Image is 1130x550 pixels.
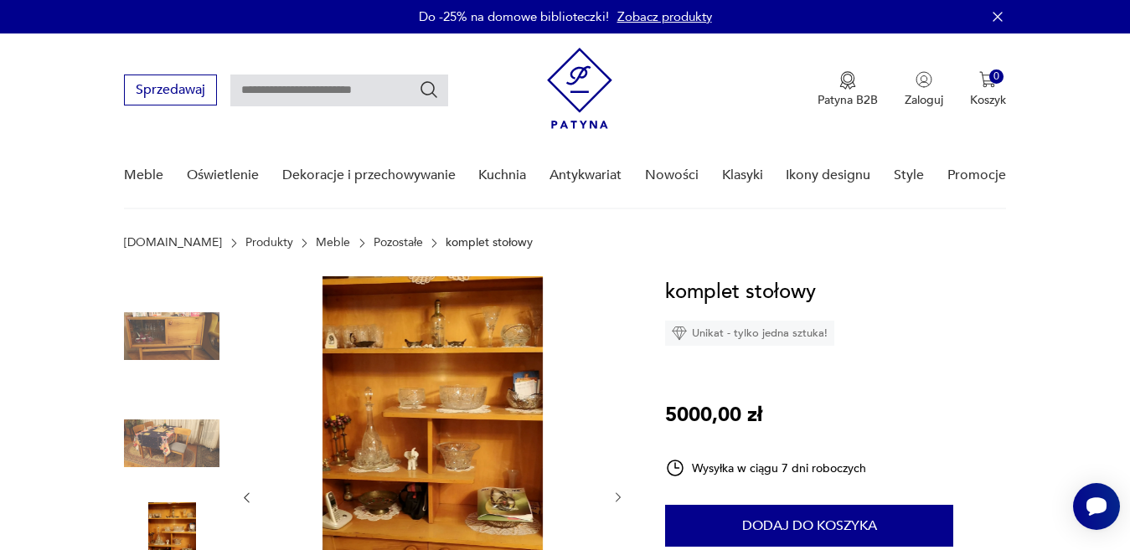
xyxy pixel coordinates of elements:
[672,326,687,341] img: Ikona diamentu
[282,143,456,208] a: Dekoracje i przechowywanie
[818,71,878,108] a: Ikona medaluPatyna B2B
[419,80,439,100] button: Szukaj
[617,8,712,25] a: Zobacz produkty
[478,143,526,208] a: Kuchnia
[1073,483,1120,530] iframe: Smartsupp widget button
[665,458,866,478] div: Wysyłka w ciągu 7 dni roboczych
[818,92,878,108] p: Patyna B2B
[989,69,1004,84] div: 0
[947,143,1006,208] a: Promocje
[316,236,350,249] a: Meble
[187,143,259,208] a: Oświetlenie
[124,289,219,384] img: Zdjęcie produktu komplet stołowy
[645,143,699,208] a: Nowości
[979,71,996,88] img: Ikona koszyka
[916,71,932,88] img: Ikonka użytkownika
[818,71,878,108] button: Patyna B2B
[124,236,222,249] a: [DOMAIN_NAME]
[665,505,953,547] button: Dodaj do koszyka
[665,399,762,431] p: 5000,00 zł
[839,71,856,90] img: Ikona medalu
[124,85,217,97] a: Sprzedawaj
[419,8,609,25] p: Do -25% na domowe biblioteczki!
[970,92,1006,108] p: Koszyk
[124,395,219,491] img: Zdjęcie produktu komplet stołowy
[374,236,423,249] a: Pozostałe
[124,75,217,105] button: Sprzedawaj
[446,236,533,249] p: komplet stołowy
[550,143,622,208] a: Antykwariat
[894,143,924,208] a: Style
[124,143,163,208] a: Meble
[905,92,943,108] p: Zaloguj
[970,71,1006,108] button: 0Koszyk
[245,236,293,249] a: Produkty
[905,71,943,108] button: Zaloguj
[547,48,612,129] img: Patyna - sklep z meblami i dekoracjami vintage
[786,143,870,208] a: Ikony designu
[665,321,834,346] div: Unikat - tylko jedna sztuka!
[722,143,763,208] a: Klasyki
[665,276,816,308] h1: komplet stołowy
